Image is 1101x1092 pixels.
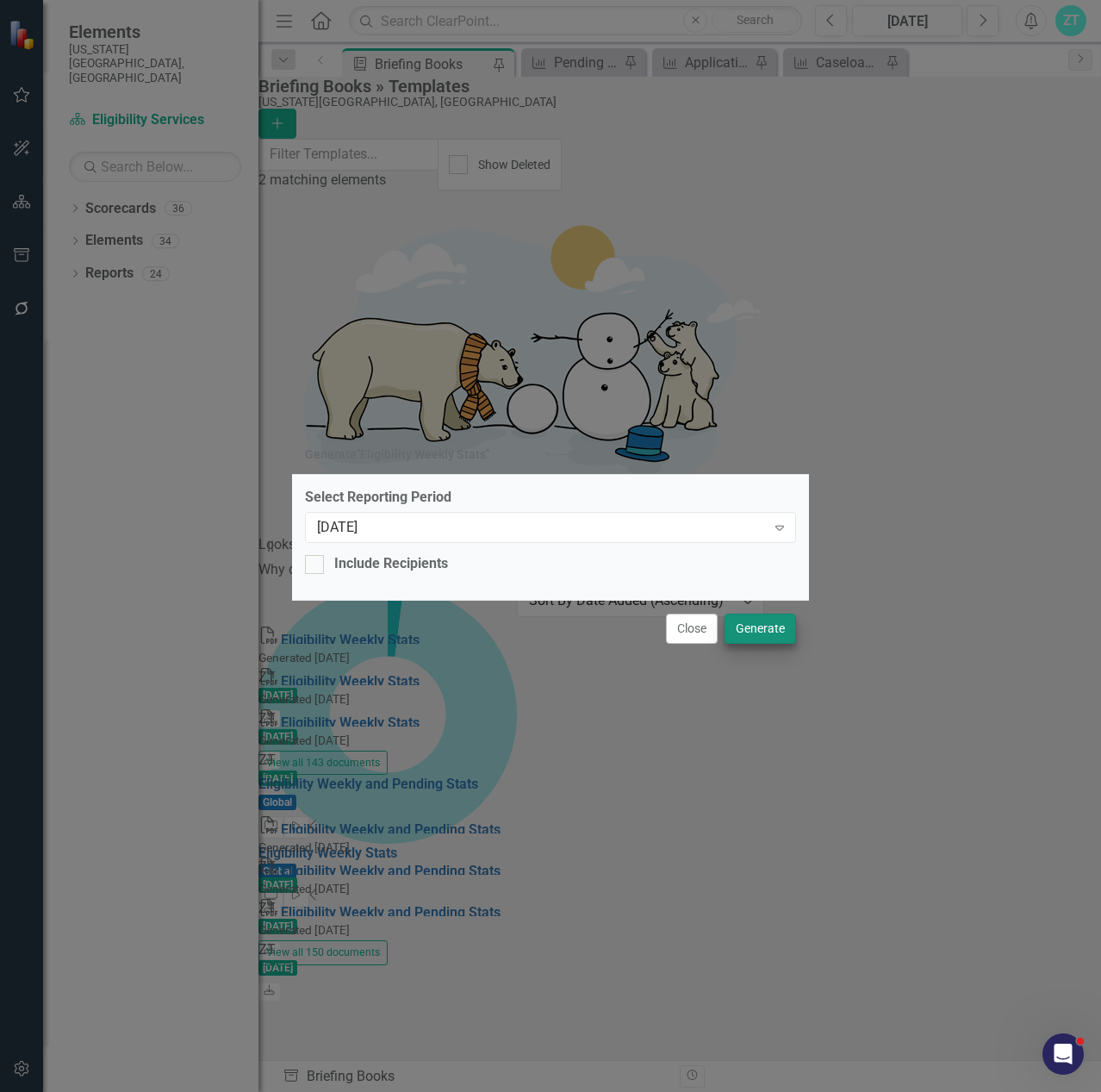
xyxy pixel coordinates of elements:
[666,614,718,644] button: Close
[305,488,796,508] label: Select Reporting Period
[725,614,796,644] button: Generate
[1042,1033,1084,1075] iframe: Intercom live chat
[334,554,448,574] div: Include Recipients
[305,448,489,461] div: Generate " Eligibility Weekly Stats "
[317,518,766,538] div: [DATE]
